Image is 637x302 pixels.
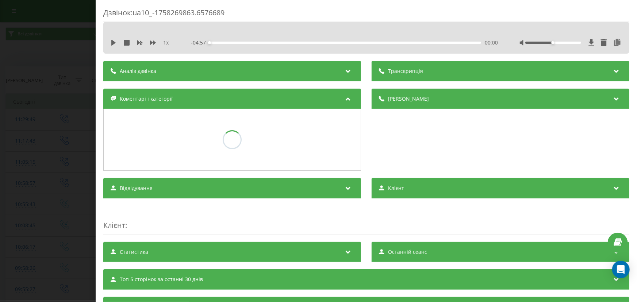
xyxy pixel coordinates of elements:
[120,95,173,102] span: Коментарі і категорії
[103,206,629,235] div: :
[163,39,169,46] span: 1 x
[388,67,423,75] span: Транскрипція
[485,39,498,46] span: 00:00
[103,8,629,22] div: Дзвінок : ua10_-1758269863.6576689
[191,39,210,46] span: - 04:57
[388,248,427,256] span: Останній сеанс
[551,41,554,44] div: Accessibility label
[208,41,211,44] div: Accessibility label
[120,185,153,192] span: Відвідування
[120,67,156,75] span: Аналіз дзвінка
[612,261,630,278] div: Open Intercom Messenger
[103,220,125,230] span: Клієнт
[388,185,404,192] span: Клієнт
[120,276,203,283] span: Топ 5 сторінок за останні 30 днів
[120,248,148,256] span: Статистика
[388,95,429,102] span: [PERSON_NAME]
